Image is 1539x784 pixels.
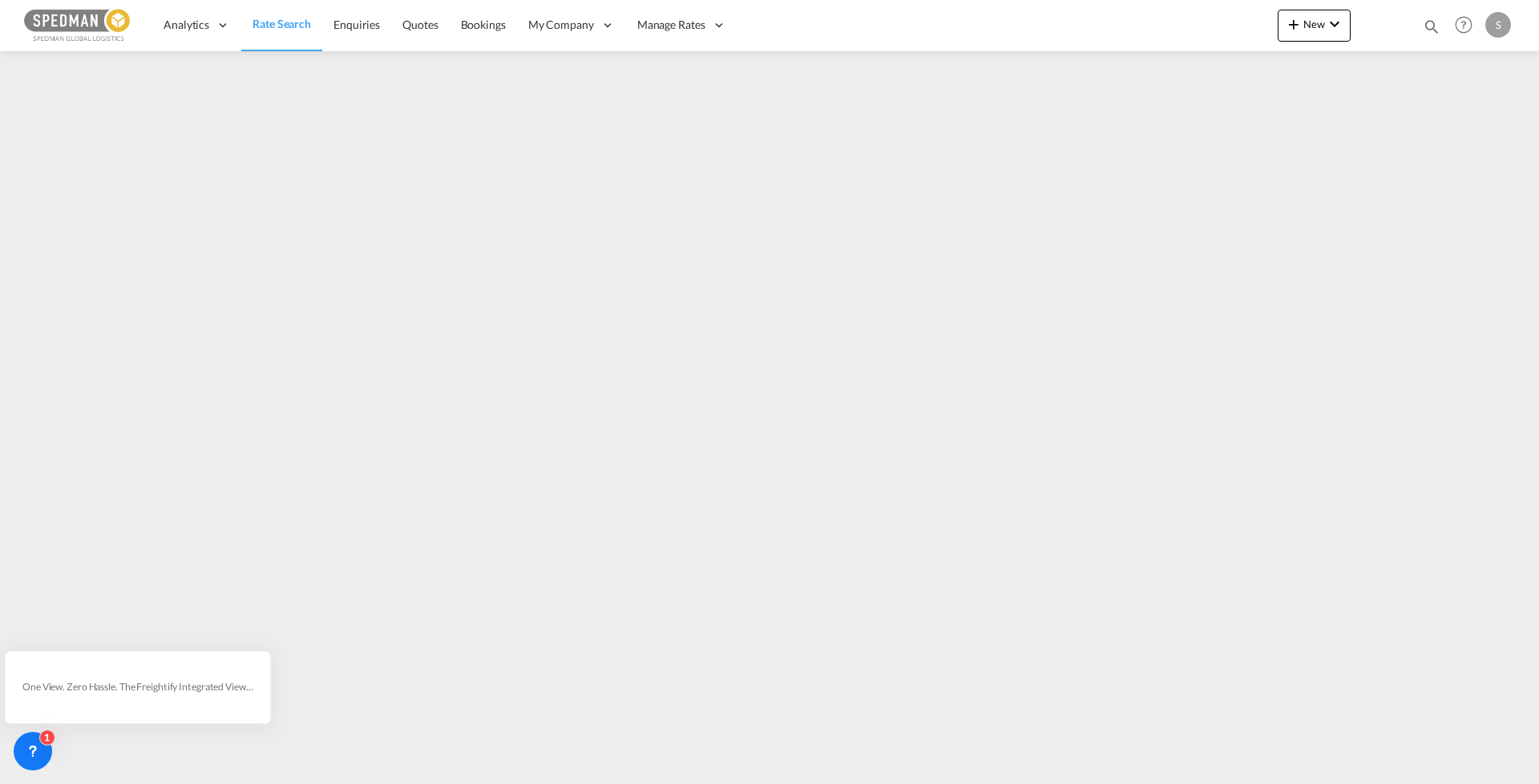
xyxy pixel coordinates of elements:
[528,17,594,33] span: My Company
[164,17,209,33] span: Analytics
[1284,14,1303,34] md-icon: icon-plus 400-fg
[333,18,380,31] span: Enquiries
[24,7,132,43] img: c12ca350ff1b11efb6b291369744d907.png
[1450,11,1477,38] span: Help
[252,17,311,30] span: Rate Search
[1278,10,1351,42] button: icon-plus 400-fgNewicon-chevron-down
[461,18,506,31] span: Bookings
[402,18,438,31] span: Quotes
[1485,12,1511,38] div: S
[1450,11,1485,40] div: Help
[1325,14,1344,34] md-icon: icon-chevron-down
[1284,18,1344,30] span: New
[637,17,705,33] span: Manage Rates
[1423,18,1440,35] md-icon: icon-magnify
[1423,18,1440,42] div: icon-magnify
